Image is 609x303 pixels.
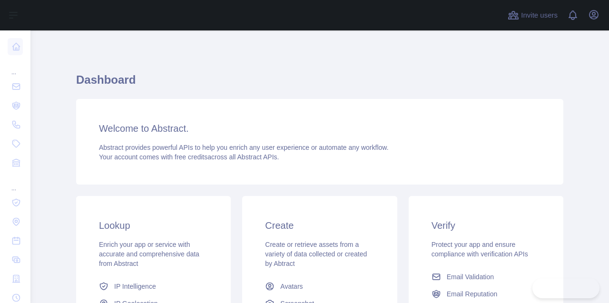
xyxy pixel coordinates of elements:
span: free credits [175,153,207,161]
span: Avatars [280,282,303,291]
h3: Create [265,219,374,232]
a: Email Reputation [428,285,544,303]
span: Create or retrieve assets from a variety of data collected or created by Abtract [265,241,367,267]
span: Your account comes with across all Abstract APIs. [99,153,279,161]
span: Email Validation [447,272,494,282]
a: Email Validation [428,268,544,285]
span: IP Intelligence [114,282,156,291]
h3: Welcome to Abstract. [99,122,540,135]
button: Invite users [506,8,560,23]
span: Email Reputation [447,289,498,299]
h3: Lookup [99,219,208,232]
iframe: Toggle Customer Support [532,278,599,298]
span: Invite users [521,10,558,21]
div: ... [8,57,23,76]
h1: Dashboard [76,72,563,95]
span: Abstract provides powerful APIs to help you enrich any user experience or automate any workflow. [99,144,389,151]
span: Enrich your app or service with accurate and comprehensive data from Abstract [99,241,199,267]
h3: Verify [432,219,540,232]
a: IP Intelligence [95,278,212,295]
span: Protect your app and ensure compliance with verification APIs [432,241,528,258]
a: Avatars [261,278,378,295]
div: ... [8,173,23,192]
